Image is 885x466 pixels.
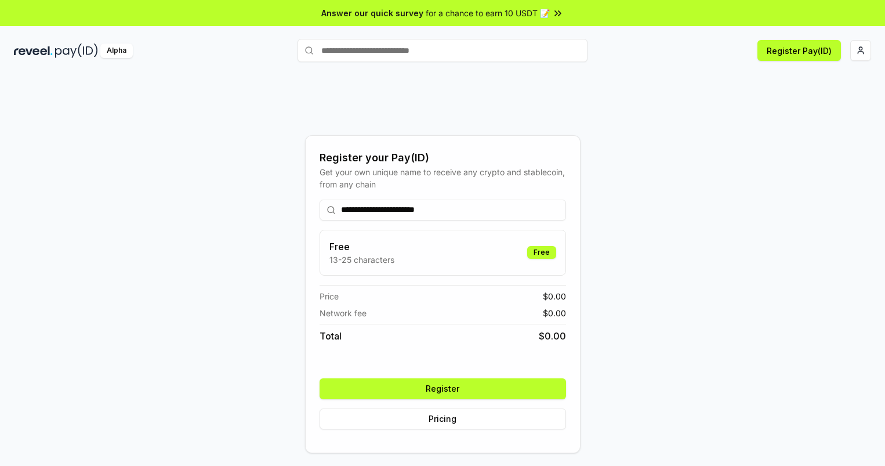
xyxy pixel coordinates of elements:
[321,7,423,19] span: Answer our quick survey
[527,246,556,259] div: Free
[320,307,367,319] span: Network fee
[543,307,566,319] span: $ 0.00
[14,44,53,58] img: reveel_dark
[329,240,394,254] h3: Free
[426,7,550,19] span: for a chance to earn 10 USDT 📝
[543,290,566,302] span: $ 0.00
[320,150,566,166] div: Register your Pay(ID)
[55,44,98,58] img: pay_id
[320,378,566,399] button: Register
[320,290,339,302] span: Price
[100,44,133,58] div: Alpha
[320,166,566,190] div: Get your own unique name to receive any crypto and stablecoin, from any chain
[320,409,566,429] button: Pricing
[757,40,841,61] button: Register Pay(ID)
[329,254,394,266] p: 13-25 characters
[320,329,342,343] span: Total
[539,329,566,343] span: $ 0.00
